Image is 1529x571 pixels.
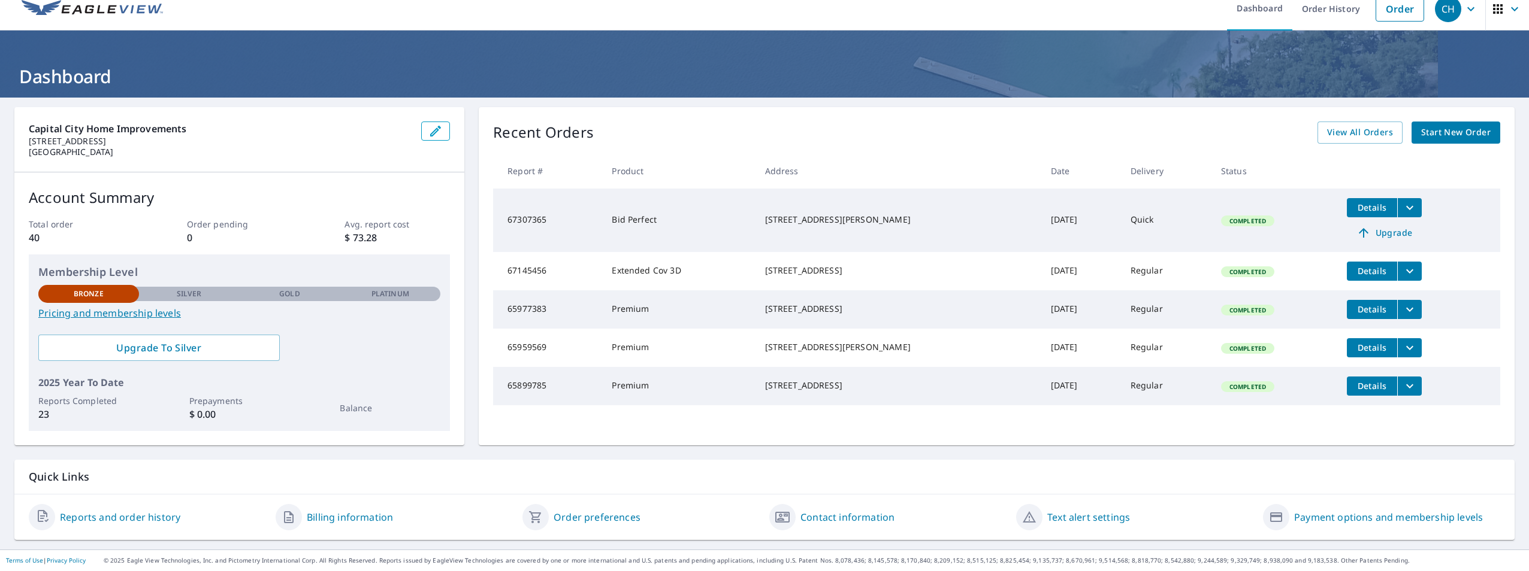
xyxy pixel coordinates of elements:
[47,556,86,564] a: Privacy Policy
[1121,290,1211,329] td: Regular
[189,394,290,407] p: Prepayments
[1327,125,1393,140] span: View All Orders
[602,189,755,252] td: Bid Perfect
[1347,338,1397,357] button: detailsBtn-65959569
[345,218,450,230] p: Avg. report cost
[493,329,602,367] td: 65959569
[1041,189,1121,252] td: [DATE]
[1041,290,1121,329] td: [DATE]
[1121,189,1211,252] td: Quick
[602,367,755,405] td: Premium
[1397,262,1422,281] button: filesDropdownBtn-67145456
[1412,122,1500,144] a: Start New Order
[1047,510,1130,524] a: Text alert settings
[1211,153,1337,189] th: Status
[1222,217,1273,225] span: Completed
[765,379,1032,391] div: [STREET_ADDRESS]
[38,306,440,320] a: Pricing and membership levels
[1347,223,1422,242] a: Upgrade
[1041,367,1121,405] td: [DATE]
[38,375,440,390] p: 2025 Year To Date
[1421,125,1491,140] span: Start New Order
[177,288,202,299] p: Silver
[104,556,1523,565] p: © 2025 Eagle View Technologies, Inc. and Pictometry International Corp. All Rights Reserved. Repo...
[6,556,43,564] a: Terms of Use
[1222,344,1273,353] span: Completed
[493,189,602,252] td: 67307365
[29,230,134,245] p: 40
[38,335,280,361] a: Upgrade To Silver
[1121,153,1211,189] th: Delivery
[29,218,134,230] p: Total order
[1354,226,1415,240] span: Upgrade
[765,214,1032,226] div: [STREET_ADDRESS][PERSON_NAME]
[187,218,292,230] p: Order pending
[1041,252,1121,290] td: [DATE]
[1397,198,1422,217] button: filesDropdownBtn-67307365
[493,122,594,144] p: Recent Orders
[1354,202,1390,213] span: Details
[765,341,1032,353] div: [STREET_ADDRESS][PERSON_NAME]
[493,153,602,189] th: Report #
[189,407,290,421] p: $ 0.00
[1222,382,1273,391] span: Completed
[38,264,440,280] p: Membership Level
[14,64,1515,89] h1: Dashboard
[48,341,270,354] span: Upgrade To Silver
[1121,329,1211,367] td: Regular
[1121,367,1211,405] td: Regular
[493,252,602,290] td: 67145456
[493,290,602,329] td: 65977383
[602,290,755,329] td: Premium
[756,153,1041,189] th: Address
[38,407,139,421] p: 23
[1222,268,1273,276] span: Completed
[1354,342,1390,353] span: Details
[1347,376,1397,396] button: detailsBtn-65899785
[1318,122,1403,144] a: View All Orders
[307,510,393,524] a: Billing information
[74,288,104,299] p: Bronze
[1354,265,1390,277] span: Details
[60,510,180,524] a: Reports and order history
[1222,306,1273,314] span: Completed
[1347,300,1397,319] button: detailsBtn-65977383
[29,147,412,157] p: [GEOGRAPHIC_DATA]
[1041,329,1121,367] td: [DATE]
[1347,198,1397,217] button: detailsBtn-67307365
[340,402,440,414] p: Balance
[345,230,450,245] p: $ 73.28
[38,394,139,407] p: Reports Completed
[602,252,755,290] td: Extended Cov 3D
[1354,303,1390,315] span: Details
[1041,153,1121,189] th: Date
[800,510,895,524] a: Contact information
[6,557,86,564] p: |
[29,136,412,147] p: [STREET_ADDRESS]
[29,122,412,136] p: Capital City Home Improvements
[1347,262,1397,281] button: detailsBtn-67145456
[187,230,292,245] p: 0
[1397,338,1422,357] button: filesDropdownBtn-65959569
[493,367,602,405] td: 65899785
[1397,300,1422,319] button: filesDropdownBtn-65977383
[371,288,409,299] p: Platinum
[1121,252,1211,290] td: Regular
[1294,510,1483,524] a: Payment options and membership levels
[554,510,640,524] a: Order preferences
[602,153,755,189] th: Product
[29,469,1500,484] p: Quick Links
[765,303,1032,315] div: [STREET_ADDRESS]
[279,288,300,299] p: Gold
[602,329,755,367] td: Premium
[29,187,450,208] p: Account Summary
[1354,380,1390,391] span: Details
[765,265,1032,277] div: [STREET_ADDRESS]
[1397,376,1422,396] button: filesDropdownBtn-65899785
